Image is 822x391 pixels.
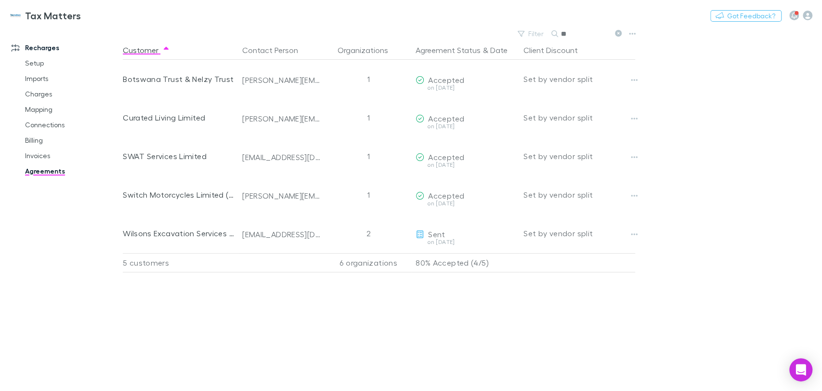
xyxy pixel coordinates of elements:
span: Accepted [428,114,464,123]
a: Billing [15,133,130,148]
a: Charges [15,86,130,102]
div: Set by vendor split [523,98,635,137]
button: Got Feedback? [710,10,782,22]
div: 1 [325,137,412,175]
a: Tax Matters [4,4,87,27]
a: Recharges [2,40,130,55]
button: Customer [123,40,170,60]
div: Set by vendor split [523,214,635,253]
div: 1 [325,98,412,137]
div: Open Intercom Messenger [789,358,812,381]
div: Set by vendor split [523,60,635,98]
div: Set by vendor split [523,175,635,214]
div: Botswana Trust & Nelzy Trust [123,60,235,98]
div: 5 customers [123,253,238,272]
span: Accepted [428,152,464,162]
div: on [DATE] [416,85,516,91]
div: Set by vendor split [523,137,635,175]
div: 6 organizations [325,253,412,272]
div: on [DATE] [416,123,516,129]
div: & [416,40,516,60]
div: [EMAIL_ADDRESS][DOMAIN_NAME] [242,152,321,162]
div: [PERSON_NAME][EMAIL_ADDRESS][DOMAIN_NAME] [242,191,321,201]
div: on [DATE] [416,162,516,168]
div: [PERSON_NAME][EMAIL_ADDRESS][DOMAIN_NAME] [242,114,321,123]
div: [PERSON_NAME][EMAIL_ADDRESS][DOMAIN_NAME] [242,75,321,85]
p: 80% Accepted (4/5) [416,254,516,272]
div: Curated Living Limited [123,98,235,137]
div: on [DATE] [416,239,516,245]
div: Switch Motorcycles Limited (In Liquidation) [123,175,235,214]
a: Setup [15,55,130,71]
button: Organizations [338,40,400,60]
button: Filter [513,28,549,40]
div: on [DATE] [416,201,516,206]
img: Tax Matters 's Logo [10,10,21,21]
div: [EMAIL_ADDRESS][DOMAIN_NAME] [242,229,321,239]
button: Agreement Status [416,40,481,60]
div: SWAT Services Limited [123,137,235,175]
h3: Tax Matters [25,10,81,21]
button: Date [490,40,508,60]
a: Connections [15,117,130,133]
a: Mapping [15,102,130,117]
a: Agreements [15,163,130,179]
div: 1 [325,60,412,98]
button: Client Discount [523,40,589,60]
div: 1 [325,175,412,214]
div: Wilsons Excavation Services Limited [123,214,235,253]
span: Sent [428,229,445,239]
button: Contact Person [242,40,310,60]
div: 2 [325,214,412,253]
a: Invoices [15,148,130,163]
span: Accepted [428,75,464,84]
a: Imports [15,71,130,86]
span: Accepted [428,191,464,200]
